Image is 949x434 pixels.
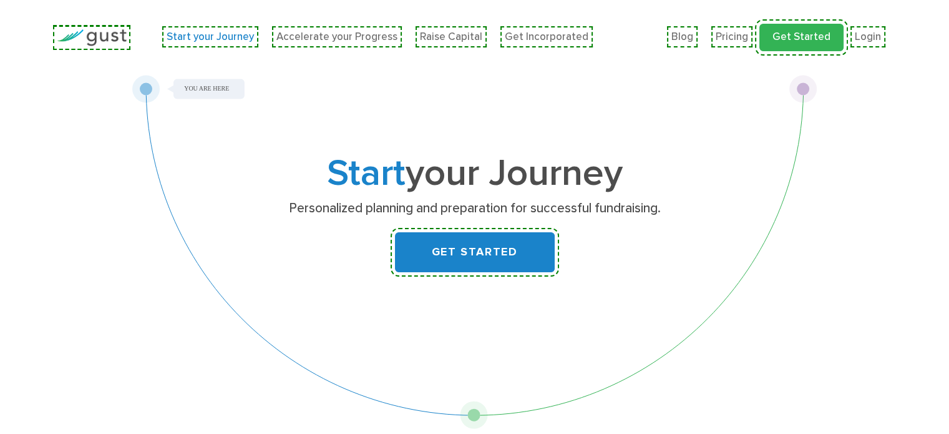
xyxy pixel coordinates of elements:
a: Raise Capital [420,31,482,43]
a: Get Incorporated [505,31,588,43]
a: Start your Journey [167,31,254,43]
img: Gust Logo [57,29,127,46]
a: Blog [671,31,693,43]
a: Accelerate your Progress [276,31,397,43]
p: Personalized planning and preparation for successful fundraising. [233,200,716,217]
a: Get Started [759,24,844,51]
a: Pricing [716,31,748,43]
a: Login [855,31,881,43]
span: Start [327,151,406,195]
a: GET STARTED [395,232,555,272]
h1: your Journey [228,157,721,191]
